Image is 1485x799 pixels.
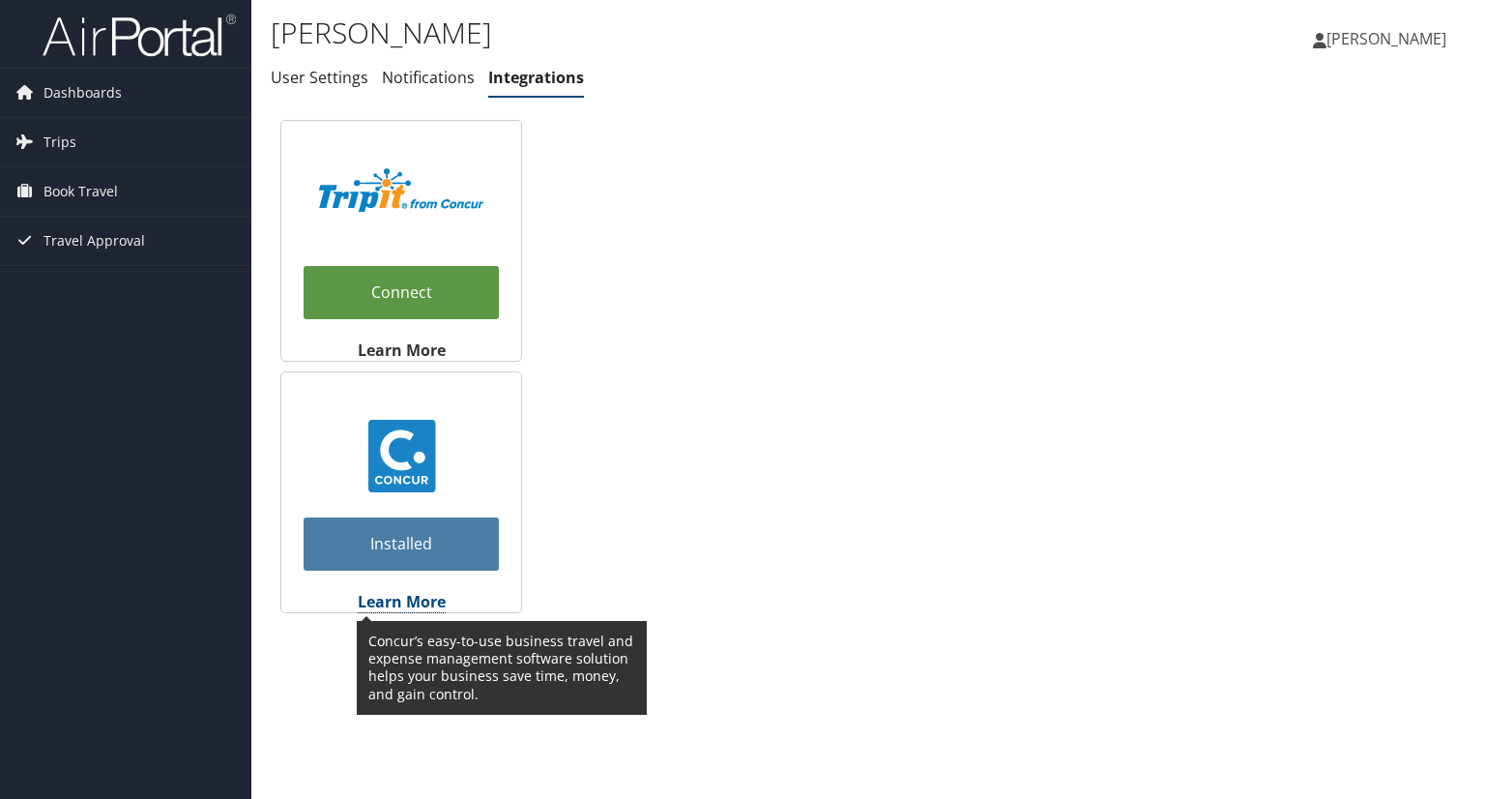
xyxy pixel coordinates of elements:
h1: [PERSON_NAME] [271,13,1067,53]
a: Integrations [488,67,584,88]
a: Connect [304,266,499,319]
span: Concur’s easy-to-use business travel and expense management software solution helps your business... [357,621,647,715]
span: Travel Approval [44,217,145,265]
a: Installed [304,518,499,571]
strong: Learn More [358,340,446,361]
span: Dashboards [44,69,122,117]
span: Trips [44,118,76,166]
span: Book Travel [44,167,118,216]
a: [PERSON_NAME] [1313,10,1466,68]
img: airportal-logo.png [43,13,236,58]
strong: Learn More [358,591,446,612]
span: [PERSON_NAME] [1326,28,1446,49]
a: Notifications [382,67,475,88]
img: TripIt_Logo_Color_SOHP.png [319,168,483,212]
a: User Settings [271,67,368,88]
img: concur_23.png [365,420,438,492]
